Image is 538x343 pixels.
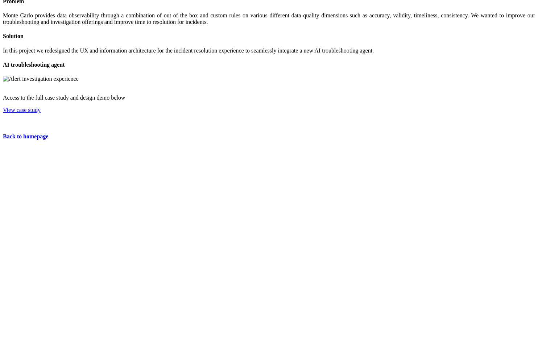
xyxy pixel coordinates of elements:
img: Alert investigation experience [3,76,79,82]
p: Monte Carlo provides data observability through a combination of out of the box and custom rules ... [3,12,535,25]
a: View case study [3,107,41,113]
h4: Solution [3,33,535,39]
p: Access to the full case study and design demo below [3,95,535,101]
p: In this project we redesigned the UX and information architecture for the incident resolution exp... [3,47,535,54]
span: AI troubleshooting agent [3,62,65,68]
a: Back to homepage [3,133,48,139]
